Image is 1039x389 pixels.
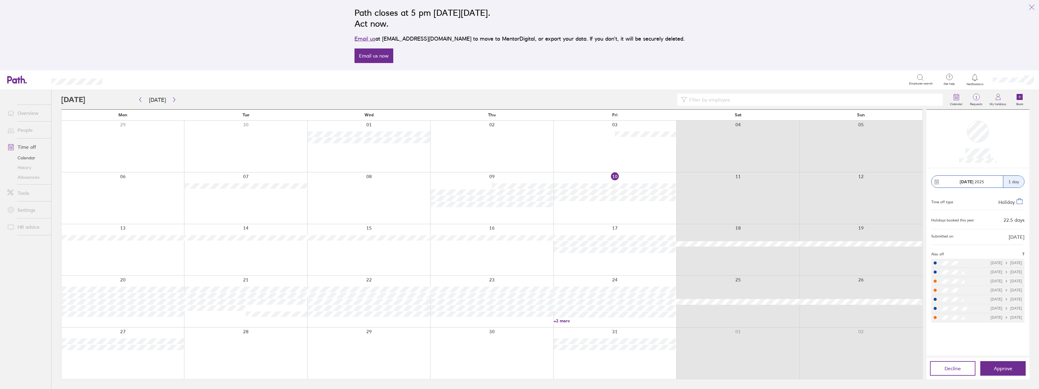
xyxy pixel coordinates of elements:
a: My holidays [986,90,1010,109]
span: Submitted on [931,234,953,240]
label: Requests [966,101,986,106]
a: People [2,124,51,136]
div: 22.5 days [1004,217,1024,223]
a: +2 more [554,318,676,324]
a: Tools [2,187,51,199]
a: Email us [355,35,375,42]
a: Email us now [355,48,393,63]
span: 1 [966,95,986,100]
span: 7 [1022,252,1024,256]
button: Decline [930,361,975,376]
button: Approve [980,361,1026,376]
a: History [2,163,51,172]
a: Book [1010,90,1029,109]
span: Notifications [965,82,985,86]
label: Calendar [946,101,966,106]
span: Employee search [909,82,933,85]
h2: Path closes at 5 pm [DATE][DATE]. Act now. [355,7,685,29]
div: 1 day [1003,176,1024,188]
strong: [DATE] [960,179,973,185]
span: Sun [857,112,865,117]
div: [DATE] [DATE] [991,279,1022,283]
a: Settings [2,204,51,216]
div: [DATE] [DATE] [991,297,1022,301]
div: Time off type [931,198,953,205]
span: Wed [364,112,374,117]
span: Decline [945,366,961,371]
a: Calendar [946,90,966,109]
span: Thu [488,112,496,117]
input: Filter by employee [687,94,939,105]
span: Approve [994,366,1012,371]
span: Also off [931,252,944,256]
label: Book [1013,101,1027,106]
span: Fri [612,112,618,117]
div: [DATE] [DATE] [991,315,1022,320]
span: [DATE] [1009,234,1024,240]
div: [DATE] [DATE] [991,306,1022,311]
label: My holidays [986,101,1010,106]
button: [DATE] [144,95,171,105]
div: [DATE] [DATE] [991,288,1022,292]
div: Holidays booked this year [931,218,974,222]
div: [DATE] [DATE] [991,261,1022,265]
div: Search [119,77,134,82]
a: Time off [2,141,51,153]
a: Allowances [2,172,51,182]
a: Overview [2,107,51,119]
div: [DATE] [DATE] [991,270,1022,274]
span: Sat [735,112,741,117]
a: Calendar [2,153,51,163]
a: HR advice [2,221,51,233]
p: at [EMAIL_ADDRESS][DOMAIN_NAME] to move to MentorDigital, or export your data. If you don’t, it w... [355,35,685,43]
a: Notifications [965,73,985,86]
span: Mon [118,112,127,117]
span: Get help [939,82,959,86]
span: 2025 [960,179,984,184]
span: Tue [242,112,249,117]
a: 1Requests [966,90,986,109]
span: Holiday [998,199,1015,205]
